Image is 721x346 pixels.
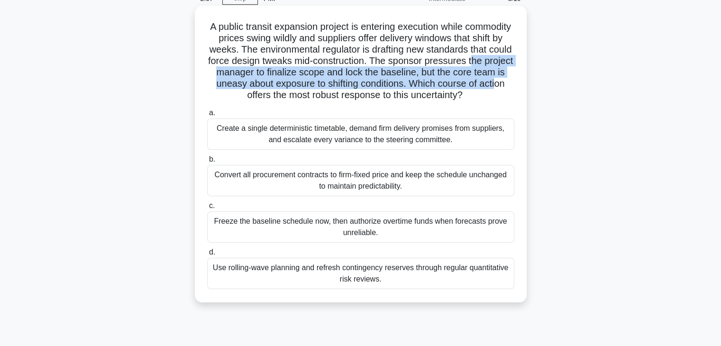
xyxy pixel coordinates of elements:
div: Convert all procurement contracts to firm-fixed price and keep the schedule unchanged to maintain... [207,165,514,196]
span: b. [209,155,215,163]
div: Freeze the baseline schedule now, then authorize overtime funds when forecasts prove unreliable. [207,211,514,243]
h5: A public transit expansion project is entering execution while commodity prices swing wildly and ... [206,21,515,101]
div: Create a single deterministic timetable, demand firm delivery promises from suppliers, and escala... [207,118,514,150]
span: c. [209,201,215,209]
span: a. [209,109,215,117]
span: d. [209,248,215,256]
div: Use rolling-wave planning and refresh contingency reserves through regular quantitative risk revi... [207,258,514,289]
